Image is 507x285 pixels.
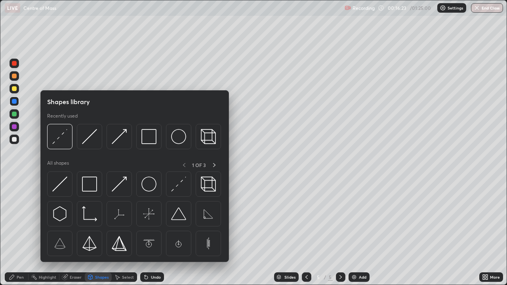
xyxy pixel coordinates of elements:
[112,177,127,192] img: svg+xml;charset=utf-8,%3Csvg%20xmlns%3D%22http%3A%2F%2Fwww.w3.org%2F2000%2Fsvg%22%20width%3D%2230...
[359,275,366,279] div: Add
[201,129,216,144] img: svg+xml;charset=utf-8,%3Csvg%20xmlns%3D%22http%3A%2F%2Fwww.w3.org%2F2000%2Fsvg%22%20width%3D%2235...
[17,275,24,279] div: Pen
[328,274,333,281] div: 5
[82,177,97,192] img: svg+xml;charset=utf-8,%3Csvg%20xmlns%3D%22http%3A%2F%2Fwww.w3.org%2F2000%2Fsvg%22%20width%3D%2234...
[353,5,375,11] p: Recording
[52,177,67,192] img: svg+xml;charset=utf-8,%3Csvg%20xmlns%3D%22http%3A%2F%2Fwww.w3.org%2F2000%2Fsvg%22%20width%3D%2230...
[141,236,156,251] img: svg+xml;charset=utf-8,%3Csvg%20xmlns%3D%22http%3A%2F%2Fwww.w3.org%2F2000%2Fsvg%22%20width%3D%2265...
[192,162,206,168] p: 1 OF 3
[47,97,90,106] h5: Shapes library
[448,6,463,10] p: Settings
[201,236,216,251] img: svg+xml;charset=utf-8,%3Csvg%20xmlns%3D%22http%3A%2F%2Fwww.w3.org%2F2000%2Fsvg%22%20width%3D%2265...
[284,275,295,279] div: Slides
[82,206,97,221] img: svg+xml;charset=utf-8,%3Csvg%20xmlns%3D%22http%3A%2F%2Fwww.w3.org%2F2000%2Fsvg%22%20width%3D%2233...
[141,177,156,192] img: svg+xml;charset=utf-8,%3Csvg%20xmlns%3D%22http%3A%2F%2Fwww.w3.org%2F2000%2Fsvg%22%20width%3D%2236...
[490,275,500,279] div: More
[52,206,67,221] img: svg+xml;charset=utf-8,%3Csvg%20xmlns%3D%22http%3A%2F%2Fwww.w3.org%2F2000%2Fsvg%22%20width%3D%2230...
[351,274,357,280] img: add-slide-button
[47,113,78,119] p: Recently used
[171,177,186,192] img: svg+xml;charset=utf-8,%3Csvg%20xmlns%3D%22http%3A%2F%2Fwww.w3.org%2F2000%2Fsvg%22%20width%3D%2230...
[52,129,67,144] img: svg+xml;charset=utf-8,%3Csvg%20xmlns%3D%22http%3A%2F%2Fwww.w3.org%2F2000%2Fsvg%22%20width%3D%2230...
[324,275,326,279] div: /
[201,177,216,192] img: svg+xml;charset=utf-8,%3Csvg%20xmlns%3D%22http%3A%2F%2Fwww.w3.org%2F2000%2Fsvg%22%20width%3D%2235...
[171,206,186,221] img: svg+xml;charset=utf-8,%3Csvg%20xmlns%3D%22http%3A%2F%2Fwww.w3.org%2F2000%2Fsvg%22%20width%3D%2238...
[141,129,156,144] img: svg+xml;charset=utf-8,%3Csvg%20xmlns%3D%22http%3A%2F%2Fwww.w3.org%2F2000%2Fsvg%22%20width%3D%2234...
[171,129,186,144] img: svg+xml;charset=utf-8,%3Csvg%20xmlns%3D%22http%3A%2F%2Fwww.w3.org%2F2000%2Fsvg%22%20width%3D%2236...
[314,275,322,279] div: 5
[474,5,480,11] img: end-class-cross
[112,236,127,251] img: svg+xml;charset=utf-8,%3Csvg%20xmlns%3D%22http%3A%2F%2Fwww.w3.org%2F2000%2Fsvg%22%20width%3D%2234...
[122,275,134,279] div: Select
[141,206,156,221] img: svg+xml;charset=utf-8,%3Csvg%20xmlns%3D%22http%3A%2F%2Fwww.w3.org%2F2000%2Fsvg%22%20width%3D%2265...
[23,5,56,11] p: Centre of Mass
[151,275,161,279] div: Undo
[95,275,109,279] div: Shapes
[112,206,127,221] img: svg+xml;charset=utf-8,%3Csvg%20xmlns%3D%22http%3A%2F%2Fwww.w3.org%2F2000%2Fsvg%22%20width%3D%2265...
[82,236,97,251] img: svg+xml;charset=utf-8,%3Csvg%20xmlns%3D%22http%3A%2F%2Fwww.w3.org%2F2000%2Fsvg%22%20width%3D%2234...
[70,275,82,279] div: Eraser
[39,275,56,279] div: Highlight
[345,5,351,11] img: recording.375f2c34.svg
[82,129,97,144] img: svg+xml;charset=utf-8,%3Csvg%20xmlns%3D%22http%3A%2F%2Fwww.w3.org%2F2000%2Fsvg%22%20width%3D%2230...
[171,236,186,251] img: svg+xml;charset=utf-8,%3Csvg%20xmlns%3D%22http%3A%2F%2Fwww.w3.org%2F2000%2Fsvg%22%20width%3D%2265...
[112,129,127,144] img: svg+xml;charset=utf-8,%3Csvg%20xmlns%3D%22http%3A%2F%2Fwww.w3.org%2F2000%2Fsvg%22%20width%3D%2230...
[471,3,503,13] button: End Class
[52,236,67,251] img: svg+xml;charset=utf-8,%3Csvg%20xmlns%3D%22http%3A%2F%2Fwww.w3.org%2F2000%2Fsvg%22%20width%3D%2265...
[7,5,18,11] p: LIVE
[201,206,216,221] img: svg+xml;charset=utf-8,%3Csvg%20xmlns%3D%22http%3A%2F%2Fwww.w3.org%2F2000%2Fsvg%22%20width%3D%2265...
[440,5,446,11] img: class-settings-icons
[47,160,69,170] p: All shapes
